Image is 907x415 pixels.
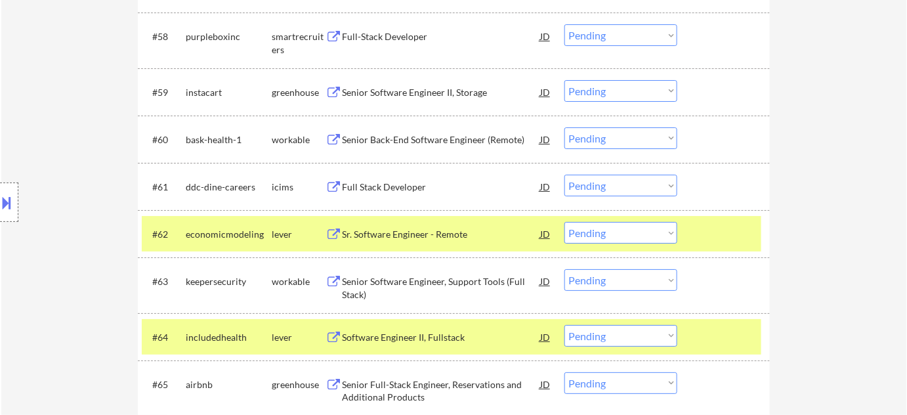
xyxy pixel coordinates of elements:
[152,30,175,43] div: #58
[342,275,540,301] div: Senior Software Engineer, Support Tools (Full Stack)
[342,331,540,344] div: Software Engineer II, Fullstack
[152,378,175,391] div: #65
[272,30,326,56] div: smartrecruiters
[539,24,552,48] div: JD
[186,378,272,391] div: airbnb
[342,378,540,404] div: Senior Full-Stack Engineer, Reservations and Additional Products
[342,228,540,241] div: Sr. Software Engineer - Remote
[539,127,552,151] div: JD
[539,175,552,198] div: JD
[342,30,540,43] div: Full-Stack Developer
[272,228,326,241] div: lever
[272,181,326,194] div: icims
[342,86,540,99] div: Senior Software Engineer II, Storage
[539,80,552,104] div: JD
[539,222,552,246] div: JD
[152,331,175,344] div: #64
[342,181,540,194] div: Full Stack Developer
[539,372,552,396] div: JD
[539,269,552,293] div: JD
[272,275,326,288] div: workable
[539,325,552,349] div: JD
[272,378,326,391] div: greenhouse
[272,133,326,146] div: workable
[186,30,272,43] div: purpleboxinc
[186,331,272,344] div: includedhealth
[272,86,326,99] div: greenhouse
[342,133,540,146] div: Senior Back-End Software Engineer (Remote)
[272,331,326,344] div: lever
